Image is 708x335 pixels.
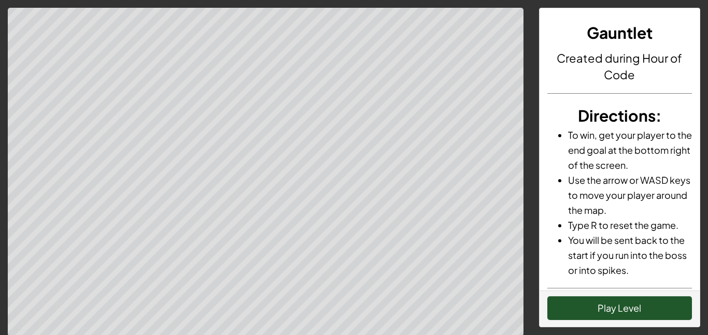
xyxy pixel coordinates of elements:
span: Directions [578,106,656,125]
button: Play Level [547,296,692,320]
h4: Created during Hour of Code [547,50,692,83]
h3: : [547,104,692,127]
li: To win, get your player to the end goal at the bottom right of the screen. [568,127,692,172]
h3: Gauntlet [547,21,692,45]
li: Type R to reset the game. [568,217,692,232]
li: You will be sent back to the start if you run into the boss or into spikes. [568,232,692,278]
li: Use the arrow or WASD keys to move your player around the map. [568,172,692,217]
